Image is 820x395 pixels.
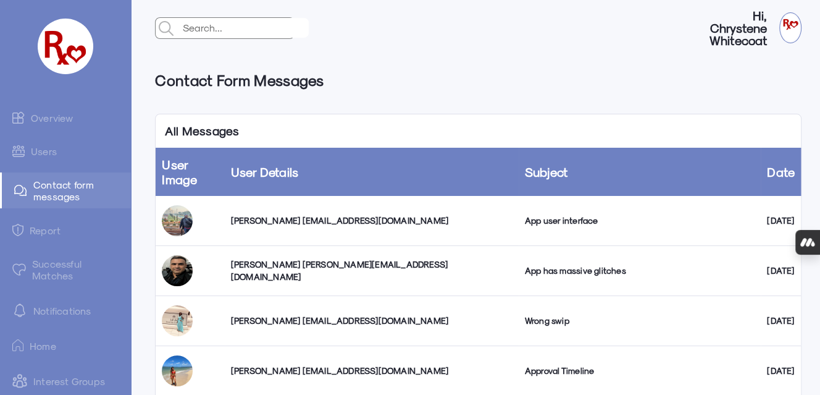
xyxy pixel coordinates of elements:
a: Date [767,164,795,179]
input: Search... [180,18,309,38]
a: User Details [231,164,298,179]
div: App has massive glitches [525,265,755,277]
div: [DATE] [767,265,795,277]
img: xq7j8adfo1q8zgfof1pp.jpg [162,205,193,236]
img: notification-default-white.svg [12,303,27,318]
a: Subject [525,164,567,179]
div: [PERSON_NAME] [EMAIL_ADDRESS][DOMAIN_NAME] [231,214,512,227]
h6: Contact Form Messages [155,65,324,95]
img: admin-ic-users.svg [12,145,25,157]
div: [DATE] [767,214,795,227]
img: admin-ic-overview.svg [12,111,25,124]
div: [DATE] [767,365,795,377]
strong: Hi, Chrystene Whitecoat [693,9,774,46]
a: User Image [162,157,197,187]
div: [DATE] [767,315,795,327]
img: aquq31dt2uucrruqnm4n.jpg [162,305,193,336]
div: App user interface [525,214,755,227]
img: admin-ic-report.svg [12,224,23,236]
p: All Messages [156,114,248,148]
div: [PERSON_NAME] [EMAIL_ADDRESS][DOMAIN_NAME] [231,315,512,327]
div: [PERSON_NAME] [PERSON_NAME][EMAIL_ADDRESS][DOMAIN_NAME] [231,258,512,283]
div: Approval Timeline [525,365,755,377]
img: ujaideujeudbvelaawjz.png [162,255,193,286]
div: Wrong swip [525,315,755,327]
img: ic-home.png [12,339,23,352]
div: [PERSON_NAME] [EMAIL_ADDRESS][DOMAIN_NAME] [231,365,512,377]
img: admin-ic-contact-message.svg [14,185,27,197]
img: matched.svg [12,263,26,276]
img: admin-search.svg [156,18,177,39]
img: intrestGropus.svg [12,373,27,388]
img: ugshcosqqtoswf1znask.jpg [162,355,193,386]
